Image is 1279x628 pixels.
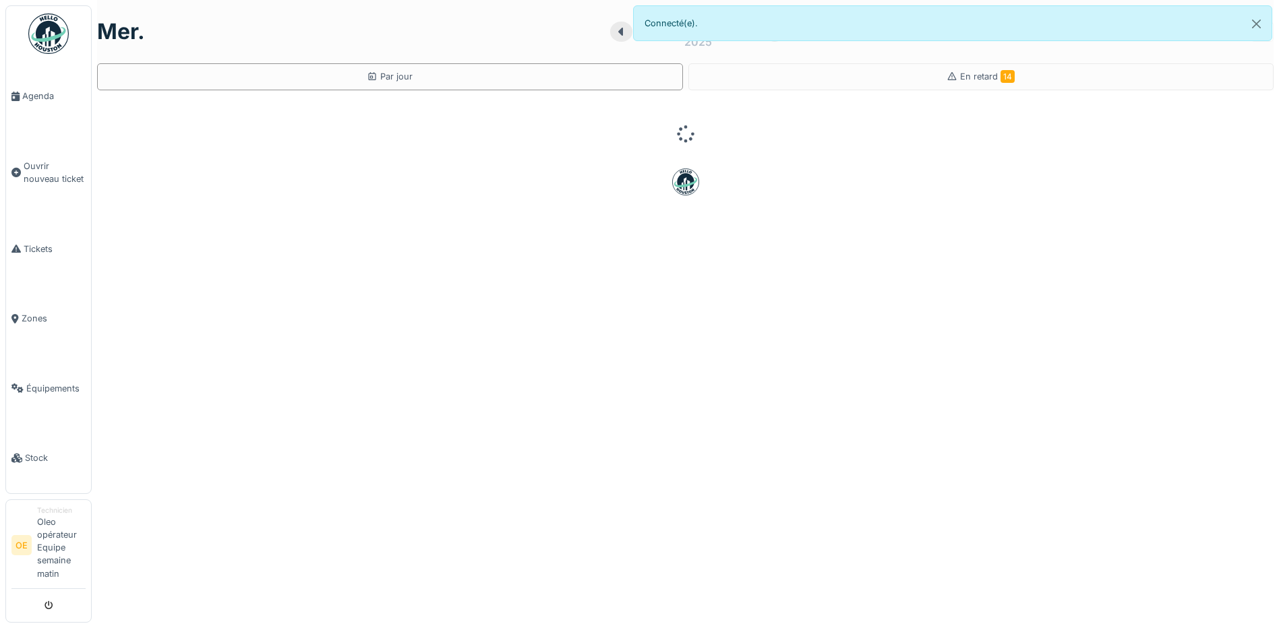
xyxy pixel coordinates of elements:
li: OE [11,535,32,555]
a: Équipements [6,353,91,423]
a: Zones [6,284,91,354]
a: Ouvrir nouveau ticket [6,131,91,214]
span: Équipements [26,382,86,395]
a: Agenda [6,61,91,131]
h1: mer. [97,19,145,44]
img: badge-BVDL4wpA.svg [672,168,699,195]
span: 14 [1001,70,1015,83]
span: Stock [25,451,86,464]
li: Oleo opérateur Equipe semaine matin [37,505,86,586]
div: Connecté(e). [633,5,1273,41]
a: OE TechnicienOleo opérateur Equipe semaine matin [11,505,86,589]
button: Close [1241,6,1272,42]
span: Tickets [24,243,86,255]
img: Badge_color-CXgf-gQk.svg [28,13,69,54]
span: Zones [22,312,86,325]
a: Tickets [6,214,91,284]
span: En retard [960,71,1015,82]
span: Ouvrir nouveau ticket [24,160,86,185]
a: Stock [6,423,91,493]
div: Par jour [367,70,413,83]
div: 2025 [684,34,712,50]
span: Agenda [22,90,86,102]
div: Technicien [37,505,86,515]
